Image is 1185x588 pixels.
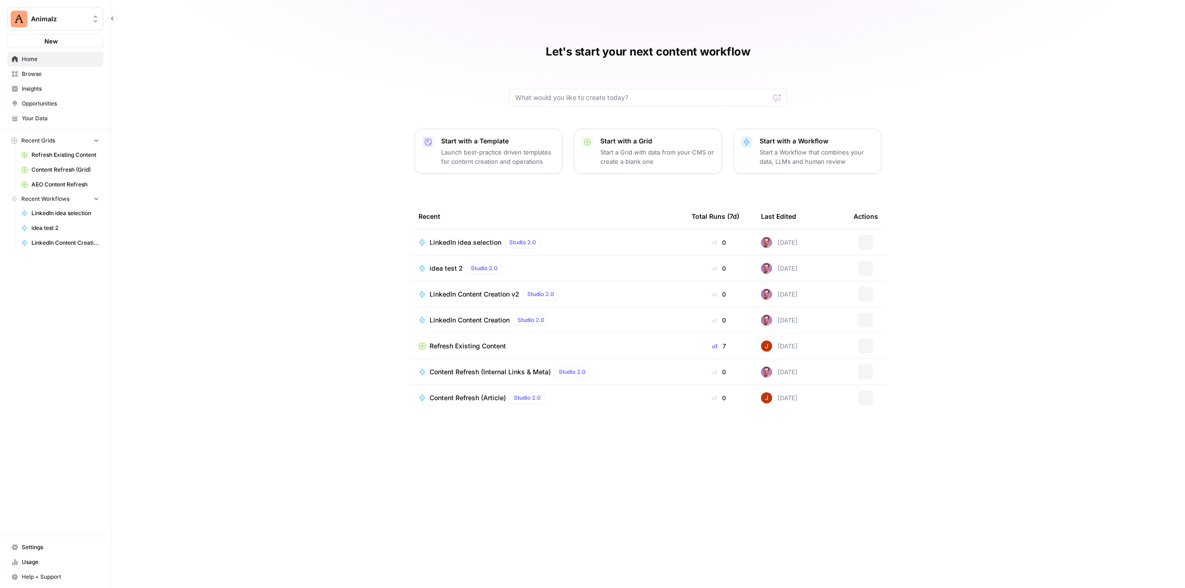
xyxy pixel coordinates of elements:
span: idea test 2 [31,224,99,232]
div: [DATE] [761,237,798,248]
div: 0 [692,316,746,325]
span: Recent Workflows [21,195,69,203]
p: Launch best-practice driven templates for content creation and operations [441,148,555,166]
span: Your Data [22,114,99,123]
img: erg4ip7zmrmc8e5ms3nyz8p46hz7 [761,392,772,403]
a: Browse [7,67,103,81]
a: Content Refresh (Internal Links & Meta)Studio 2.0 [418,366,677,378]
img: 6puihir5v8umj4c82kqcaj196fcw [761,289,772,300]
span: Studio 2.0 [471,264,498,272]
span: idea test 2 [430,264,463,273]
div: 0 [692,393,746,402]
img: erg4ip7zmrmc8e5ms3nyz8p46hz7 [761,340,772,352]
span: LinkedIn Content Creation v2 [31,239,99,247]
div: [DATE] [761,263,798,274]
img: 6puihir5v8umj4c82kqcaj196fcw [761,366,772,378]
button: Start with a WorkflowStart a Workflow that combines your data, LLMs and human review [733,129,881,174]
div: 7 [692,341,746,351]
span: Content Refresh (Grid) [31,166,99,174]
span: Refresh Existing Content [430,341,506,351]
a: Opportunities [7,96,103,111]
a: LinkedIn Content Creation v2Studio 2.0 [418,289,677,300]
input: What would you like to create today? [515,93,770,102]
p: Start with a Template [441,136,555,146]
img: Animalz Logo [11,11,27,27]
div: [DATE] [761,315,798,326]
span: Animalz [31,14,87,24]
span: Usage [22,558,99,566]
span: LinkedIn idea selection [430,238,501,247]
div: 0 [692,238,746,247]
a: Refresh Existing Content [418,341,677,351]
a: Home [7,52,103,67]
p: Start a Grid with data from your CMS or create a blank one [600,148,714,166]
span: Refresh Existing Content [31,151,99,159]
a: Insights [7,81,103,96]
div: 0 [692,264,746,273]
span: Browse [22,70,99,78]
button: New [7,34,103,48]
button: Start with a GridStart a Grid with data from your CMS or create a blank one [574,129,722,174]
div: Recent [418,204,677,229]
span: LinkedIn Content Creation v2 [430,290,519,299]
button: Start with a TemplateLaunch best-practice driven templates for content creation and operations [415,129,563,174]
span: Recent Grids [21,136,55,145]
div: [DATE] [761,340,798,352]
span: Studio 2.0 [514,394,541,402]
span: LinkedIn idea selection [31,209,99,217]
span: Studio 2.0 [518,316,544,324]
a: Content Refresh (Article)Studio 2.0 [418,392,677,403]
span: Help + Support [22,573,99,581]
a: Your Data [7,111,103,126]
div: Last Edited [761,204,796,229]
span: Studio 2.0 [559,368,586,376]
a: LinkedIn idea selection [17,206,103,221]
a: idea test 2 [17,221,103,235]
span: Insights [22,85,99,93]
img: 6puihir5v8umj4c82kqcaj196fcw [761,263,772,274]
a: LinkedIn idea selectionStudio 2.0 [418,237,677,248]
span: AEO Content Refresh [31,180,99,189]
button: Recent Workflows [7,192,103,206]
a: Settings [7,540,103,555]
div: 0 [692,367,746,377]
span: Content Refresh (Internal Links & Meta) [430,367,551,377]
div: 0 [692,290,746,299]
a: LinkedIn Content Creation v2 [17,235,103,250]
img: 6puihir5v8umj4c82kqcaj196fcw [761,237,772,248]
span: Home [22,55,99,63]
a: idea test 2Studio 2.0 [418,263,677,274]
span: Studio 2.0 [509,238,536,247]
div: [DATE] [761,392,798,403]
a: Refresh Existing Content [17,148,103,162]
p: Start a Workflow that combines your data, LLMs and human review [760,148,873,166]
p: Start with a Workflow [760,136,873,146]
img: 6puihir5v8umj4c82kqcaj196fcw [761,315,772,326]
p: Start with a Grid [600,136,714,146]
a: Usage [7,555,103,569]
div: [DATE] [761,289,798,300]
a: Content Refresh (Grid) [17,162,103,177]
a: AEO Content Refresh [17,177,103,192]
span: Opportunities [22,99,99,108]
div: Actions [854,204,878,229]
span: Settings [22,543,99,551]
span: Studio 2.0 [527,290,554,298]
span: New [44,37,58,46]
button: Recent Grids [7,134,103,148]
h1: Let's start your next content workflow [546,44,750,59]
div: Total Runs (7d) [692,204,739,229]
span: LinkedIn Content Creation [430,316,510,325]
div: [DATE] [761,366,798,378]
button: Help + Support [7,569,103,584]
span: Content Refresh (Article) [430,393,506,402]
a: LinkedIn Content CreationStudio 2.0 [418,315,677,326]
button: Workspace: Animalz [7,7,103,31]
